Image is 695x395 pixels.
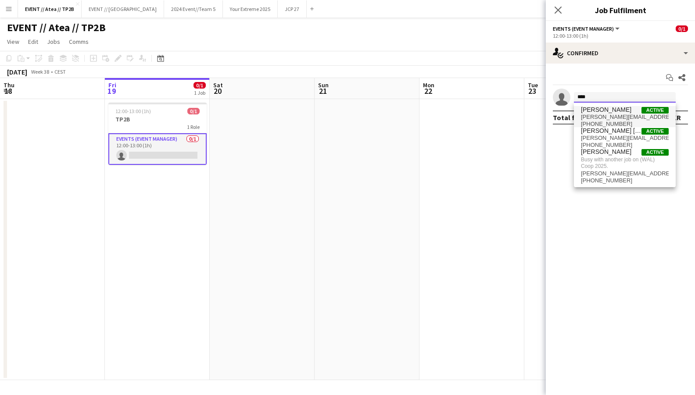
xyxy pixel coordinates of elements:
span: Josephin Gunnarsson [581,106,631,114]
a: Jobs [43,36,64,47]
h3: Job Fulfilment [546,4,695,16]
span: 18 [2,86,14,96]
span: Tue [528,81,538,89]
span: 21 [317,86,329,96]
div: Confirmed [546,43,695,64]
span: 0/1 [187,108,200,114]
span: Active [641,107,669,114]
app-card-role: Events (Event Manager)0/112:00-13:00 (1h) [108,133,207,165]
span: Josefine Alice Hellevik Helgen [581,127,641,135]
span: Active [641,128,669,135]
div: [DATE] [7,68,27,76]
span: josefine.helgen@gmail.com [581,135,669,142]
span: +4797607953 [581,121,669,128]
a: View [4,36,23,47]
span: Edit [28,38,38,46]
span: Sun [318,81,329,89]
button: 2024 Event//Team 5 [164,0,223,18]
span: Busy with another job on (WAL) Coop 2025. [581,156,669,170]
span: +4745858418 [581,177,669,184]
span: Mon [423,81,434,89]
span: josephin.gunnarsson@jcp.no [581,114,669,121]
div: CEST [54,68,66,75]
button: JCP 27 [278,0,307,18]
app-job-card: 12:00-13:00 (1h)0/1TP2B1 RoleEvents (Event Manager)0/112:00-13:00 (1h) [108,103,207,165]
span: Jobs [47,38,60,46]
div: 1 Job [194,89,205,96]
button: EVENT // [GEOGRAPHIC_DATA] [82,0,164,18]
span: Comms [69,38,89,46]
div: Total fee [553,113,583,122]
span: 0/1 [676,25,688,32]
span: Thu [4,81,14,89]
a: Comms [65,36,92,47]
span: 19 [107,86,116,96]
span: View [7,38,19,46]
button: Events (Event Manager) [553,25,621,32]
span: 1 Role [187,124,200,130]
span: Events (Event Manager) [553,25,614,32]
button: Your Extreme 2025 [223,0,278,18]
span: Sat [213,81,223,89]
a: Edit [25,36,42,47]
h3: TP2B [108,115,207,123]
span: Week 38 [29,68,51,75]
span: 0/1 [193,82,206,89]
div: 12:00-13:00 (1h) [553,32,688,39]
span: Fri [108,81,116,89]
span: Lars Josefsen [581,148,631,156]
span: 23 [527,86,538,96]
button: EVENT // Atea // TP2B [18,0,82,18]
span: 12:00-13:00 (1h) [115,108,151,114]
span: 22 [422,86,434,96]
h1: EVENT // Atea // TP2B [7,21,106,34]
span: 20 [212,86,223,96]
span: lars@josefsen.org [581,170,669,177]
span: Active [641,149,669,156]
span: +4747276170 [581,142,669,149]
